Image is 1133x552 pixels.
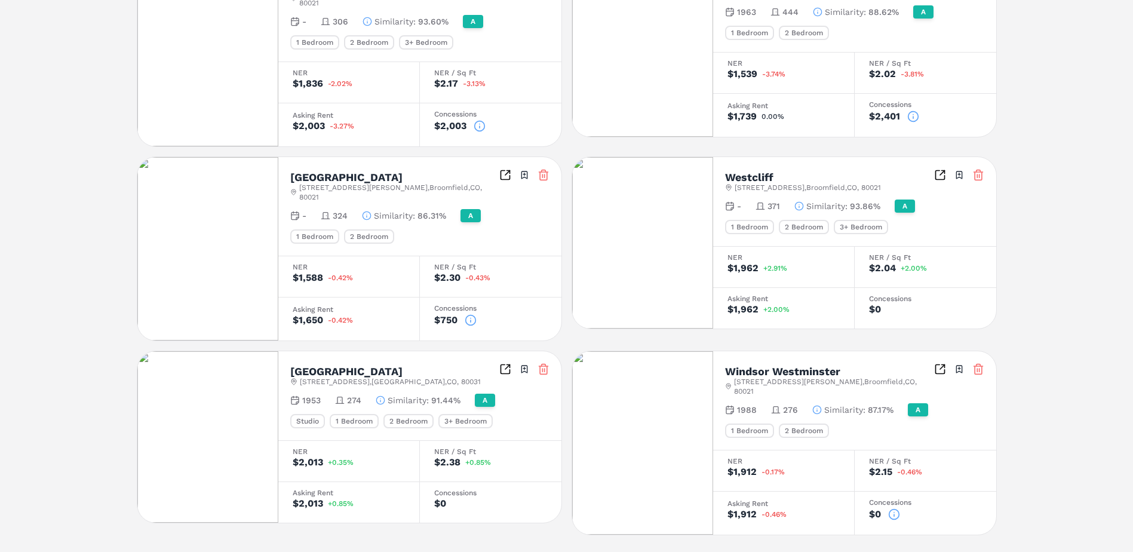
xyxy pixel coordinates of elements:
span: 324 [333,210,348,222]
span: +0.85% [328,500,354,507]
span: +0.85% [465,459,491,466]
span: 1963 [737,6,756,18]
span: -0.42% [328,274,353,281]
div: 1 Bedroom [725,220,774,234]
span: 87.17% [868,404,893,416]
div: $0 [869,305,881,314]
div: $2.04 [869,263,896,273]
div: 1 Bedroom [725,424,774,438]
div: Asking Rent [727,500,840,507]
div: NER / Sq Ft [869,254,982,261]
span: Similarity : [806,200,848,212]
h2: [GEOGRAPHIC_DATA] [290,172,403,183]
div: A [463,15,483,28]
span: -2.02% [328,80,352,87]
span: 276 [783,404,798,416]
span: -3.13% [463,80,486,87]
span: -0.46% [897,468,922,476]
div: Asking Rent [293,306,405,313]
div: NER / Sq Ft [869,60,982,67]
span: 91.44% [431,394,460,406]
div: $1,912 [727,467,757,477]
div: NER / Sq Ft [434,448,547,455]
span: 444 [782,6,799,18]
div: $1,539 [727,69,757,79]
span: +2.00% [763,306,790,313]
div: NER [727,60,840,67]
span: 93.86% [850,200,880,212]
span: +0.35% [328,459,354,466]
div: $2,013 [293,499,323,508]
div: $2,003 [293,121,325,131]
span: -3.74% [762,70,785,78]
div: 3+ Bedroom [438,414,493,428]
div: $2.02 [869,69,896,79]
span: 93.60% [418,16,449,27]
div: 1 Bedroom [290,229,339,244]
a: Inspect Comparables [934,169,946,181]
div: $2.38 [434,458,460,467]
div: $0 [869,510,881,519]
div: $1,962 [727,305,759,314]
div: 1 Bedroom [330,414,379,428]
span: -3.27% [330,122,354,130]
div: $2,013 [293,458,323,467]
div: NER [293,263,405,271]
div: A [460,209,481,222]
span: 371 [767,200,780,212]
span: -0.43% [465,274,490,281]
div: $1,962 [727,263,759,273]
div: Concessions [869,295,982,302]
div: Concessions [869,499,982,506]
div: NER [727,458,840,465]
span: 274 [347,394,361,406]
div: $1,588 [293,273,323,283]
div: $1,836 [293,79,323,88]
div: Concessions [869,101,982,108]
div: A [895,200,915,213]
div: NER [293,448,405,455]
span: -0.17% [762,468,785,476]
div: $1,739 [727,112,757,121]
span: 1988 [737,404,757,416]
div: A [913,5,934,19]
span: 88.62% [868,6,899,18]
div: Concessions [434,489,547,496]
div: 2 Bedroom [779,424,829,438]
div: $2.17 [434,79,458,88]
span: -0.46% [762,511,787,518]
div: $750 [434,315,458,325]
div: 3+ Bedroom [399,35,453,50]
div: A [475,394,495,407]
div: Concessions [434,111,547,118]
span: [STREET_ADDRESS] , [GEOGRAPHIC_DATA] , CO , 80031 [300,377,481,387]
div: NER / Sq Ft [434,263,547,271]
h2: [GEOGRAPHIC_DATA] [290,366,403,377]
div: NER / Sq Ft [869,458,982,465]
span: Similarity : [824,404,865,416]
span: 1953 [302,394,321,406]
div: 3+ Bedroom [834,220,888,234]
span: - [302,210,306,222]
span: 86.31% [417,210,446,222]
div: Asking Rent [727,102,840,109]
a: Inspect Comparables [499,363,511,375]
span: Similarity : [388,394,429,406]
div: $2.15 [869,467,892,477]
span: Similarity : [374,210,415,222]
span: [STREET_ADDRESS][PERSON_NAME] , Broomfield , CO , 80021 [299,183,499,202]
div: NER [293,69,405,76]
div: Asking Rent [293,112,405,119]
span: +2.00% [901,265,927,272]
h2: Westcliff [725,172,773,183]
h2: Windsor Westminster [725,366,840,377]
span: Similarity : [374,16,416,27]
div: 2 Bedroom [344,229,394,244]
div: 2 Bedroom [344,35,394,50]
div: $1,912 [727,510,757,519]
div: Studio [290,414,325,428]
span: - [737,200,741,212]
span: 306 [333,16,348,27]
span: [STREET_ADDRESS] , Broomfield , CO , 80021 [735,183,881,192]
div: NER / Sq Ft [434,69,547,76]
